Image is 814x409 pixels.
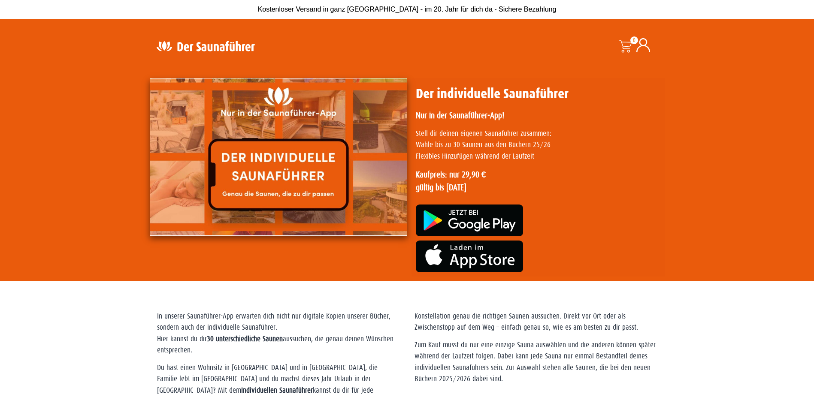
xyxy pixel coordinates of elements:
strong: Kaufpreis: nur 29,90 € gültig bis [DATE] [416,170,486,192]
strong: 30 unterschiedliche Saunen [207,335,283,343]
h1: Der individuelle Saunaführer [416,86,660,102]
p: Stell dir deinen eigenen Saunaführer zusammen: Wähle bis zu 30 Saunen aus den Büchern 25/26 Flexi... [416,128,660,162]
strong: Individuellen Saunaführer [241,386,313,394]
strong: Nur in der Saunaführer-App! [416,111,504,120]
p: In unserer Saunaführer-App erwarten dich nicht nur digitale Kopien unserer Bücher, sondern auch d... [157,311,399,356]
p: Zum Kauf musst du nur eine einzige Sauna auswählen und die anderen können später während der Lauf... [415,340,657,385]
span: Kostenloser Versand in ganz [GEOGRAPHIC_DATA] - im 20. Jahr für dich da - Sichere Bezahlung [258,6,557,13]
span: 0 [630,36,638,44]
